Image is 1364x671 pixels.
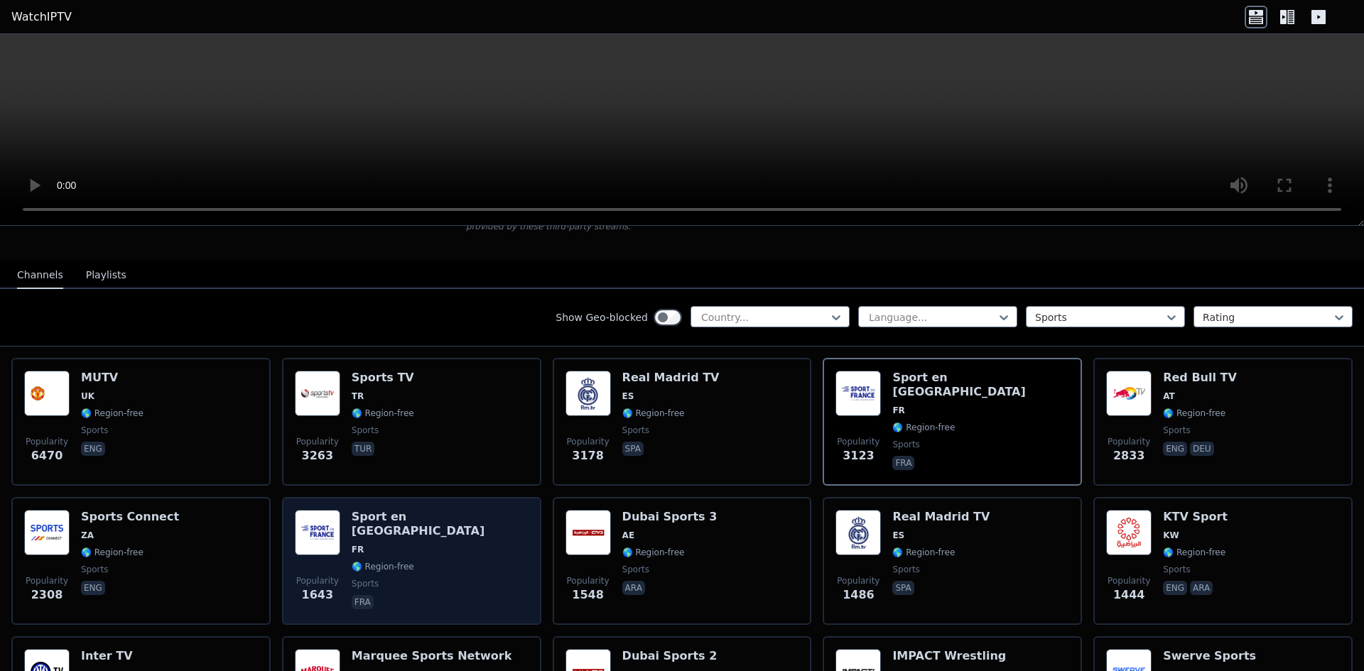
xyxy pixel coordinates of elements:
[892,564,919,575] span: sports
[295,510,340,555] img: Sport en France
[622,442,644,456] p: spa
[622,391,634,402] span: ES
[1163,530,1179,541] span: KW
[352,561,414,572] span: 🌎 Region-free
[892,422,955,433] span: 🌎 Region-free
[835,371,881,416] img: Sport en France
[1163,391,1175,402] span: AT
[622,547,685,558] span: 🌎 Region-free
[622,510,718,524] h6: Dubai Sports 3
[11,9,72,26] a: WatchIPTV
[622,425,649,436] span: sports
[24,371,70,416] img: MUTV
[565,510,611,555] img: Dubai Sports 3
[892,649,1006,663] h6: IMPACT Wrestling
[352,544,364,555] span: FR
[892,581,914,595] p: spa
[1108,575,1150,587] span: Popularity
[892,456,914,470] p: fra
[1190,442,1214,456] p: deu
[1163,649,1256,663] h6: Swerve Sports
[24,510,70,555] img: Sports Connect
[1163,425,1190,436] span: sports
[1163,442,1187,456] p: eng
[81,442,105,456] p: eng
[31,447,63,464] span: 6470
[892,510,990,524] h6: Real Madrid TV
[352,649,512,663] h6: Marquee Sports Network
[296,436,339,447] span: Popularity
[572,587,604,604] span: 1548
[1106,510,1152,555] img: KTV Sport
[81,547,144,558] span: 🌎 Region-free
[352,371,414,385] h6: Sports TV
[81,530,94,541] span: ZA
[1108,436,1150,447] span: Popularity
[837,575,879,587] span: Popularity
[1163,564,1190,575] span: sports
[81,581,105,595] p: eng
[843,587,875,604] span: 1486
[622,649,718,663] h6: Dubai Sports 2
[565,371,611,416] img: Real Madrid TV
[81,649,144,663] h6: Inter TV
[892,439,919,450] span: sports
[622,408,685,419] span: 🌎 Region-free
[572,447,604,464] span: 3178
[295,371,340,416] img: Sports TV
[81,371,144,385] h6: MUTV
[892,405,904,416] span: FR
[1163,510,1228,524] h6: KTV Sport
[1163,371,1237,385] h6: Red Bull TV
[567,575,610,587] span: Popularity
[556,310,648,324] label: Show Geo-blocked
[1163,547,1225,558] span: 🌎 Region-free
[352,442,374,456] p: tur
[81,564,108,575] span: sports
[1106,371,1152,416] img: Red Bull TV
[892,371,1069,399] h6: Sport en [GEOGRAPHIC_DATA]
[296,575,339,587] span: Popularity
[352,595,374,609] p: fra
[352,510,529,538] h6: Sport en [GEOGRAPHIC_DATA]
[31,587,63,604] span: 2308
[1113,447,1145,464] span: 2833
[622,581,645,595] p: ara
[892,530,904,541] span: ES
[81,408,144,419] span: 🌎 Region-free
[837,436,879,447] span: Popularity
[622,371,720,385] h6: Real Madrid TV
[352,578,379,589] span: sports
[567,436,610,447] span: Popularity
[835,510,881,555] img: Real Madrid TV
[892,547,955,558] span: 🌎 Region-free
[17,262,63,289] button: Channels
[302,447,334,464] span: 3263
[622,530,634,541] span: AE
[843,447,875,464] span: 3123
[81,510,179,524] h6: Sports Connect
[622,564,649,575] span: sports
[352,391,364,402] span: TR
[1113,587,1145,604] span: 1444
[86,262,126,289] button: Playlists
[352,425,379,436] span: sports
[1163,581,1187,595] p: eng
[352,408,414,419] span: 🌎 Region-free
[302,587,334,604] span: 1643
[81,391,94,402] span: UK
[1163,408,1225,419] span: 🌎 Region-free
[26,436,68,447] span: Popularity
[81,425,108,436] span: sports
[26,575,68,587] span: Popularity
[1190,581,1213,595] p: ara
